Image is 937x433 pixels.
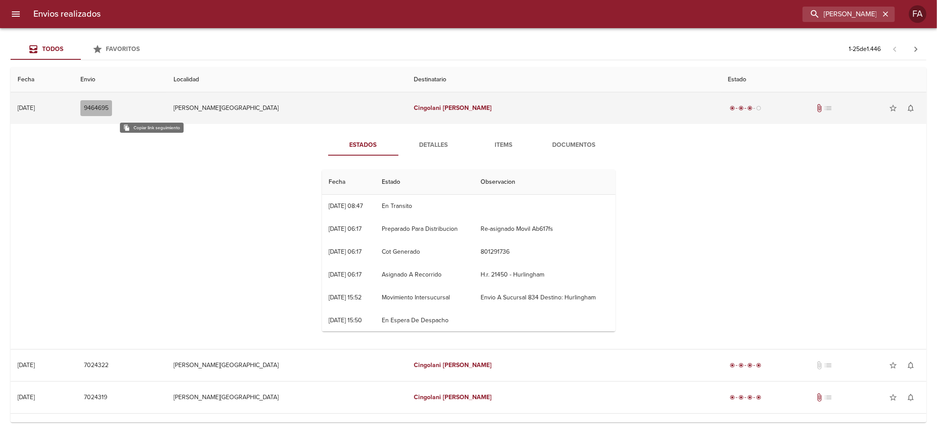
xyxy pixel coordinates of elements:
[166,67,407,92] th: Localidad
[756,106,761,111] span: radio_button_unchecked
[728,361,763,370] div: Entregado
[329,248,362,255] div: [DATE] 06:17
[906,393,915,402] span: notifications_none
[80,357,112,374] button: 7024322
[889,393,897,402] span: star_border
[166,349,407,381] td: [PERSON_NAME][GEOGRAPHIC_DATA]
[884,357,902,374] button: Agregar a favoritos
[375,195,474,218] td: En Transito
[329,317,362,324] div: [DATE] 15:50
[375,286,474,309] td: Movimiento Intersucursal
[747,106,752,111] span: radio_button_checked
[106,45,140,53] span: Favoritos
[747,395,752,400] span: radio_button_checked
[42,45,63,53] span: Todos
[849,45,881,54] p: 1 - 25 de 1.446
[414,393,441,401] em: Cingolani
[166,382,407,413] td: [PERSON_NAME][GEOGRAPHIC_DATA]
[909,5,926,23] div: FA
[756,395,761,400] span: radio_button_checked
[815,393,824,402] span: Tiene documentos adjuntos
[730,363,735,368] span: radio_button_checked
[474,286,615,309] td: Envio A Sucursal 834 Destino: Hurlingham
[84,103,109,114] span: 9464695
[884,389,902,406] button: Agregar a favoritos
[824,104,832,113] span: No tiene pedido asociado
[902,357,919,374] button: Activar notificaciones
[33,7,101,21] h6: Envios realizados
[443,361,492,369] em: [PERSON_NAME]
[738,363,744,368] span: radio_button_checked
[11,67,73,92] th: Fecha
[18,393,35,401] div: [DATE]
[80,100,112,116] button: 9464695
[905,39,926,60] span: Pagina siguiente
[474,218,615,240] td: Re-asignado Movil Ab617fs
[328,135,609,156] div: Tabs detalle de guia
[902,389,919,406] button: Activar notificaciones
[375,263,474,286] td: Asignado A Recorrido
[375,240,474,263] td: Cot Generado
[18,104,35,112] div: [DATE]
[824,393,832,402] span: No tiene pedido asociado
[11,39,151,60] div: Tabs Envios
[728,104,763,113] div: En viaje
[728,393,763,402] div: Entregado
[738,395,744,400] span: radio_button_checked
[747,363,752,368] span: radio_button_checked
[414,104,441,112] em: Cingolani
[322,170,375,195] th: Fecha
[738,106,744,111] span: radio_button_checked
[84,392,107,403] span: 7024319
[906,361,915,370] span: notifications_none
[333,140,393,151] span: Estados
[80,389,111,406] button: 7024319
[329,271,362,278] div: [DATE] 06:17
[329,202,363,210] div: [DATE] 08:47
[889,361,897,370] span: star_border
[474,263,615,286] td: H.r. 21450 - Hurlingham
[474,140,534,151] span: Items
[730,106,735,111] span: radio_button_checked
[407,67,721,92] th: Destinatario
[474,240,615,263] td: 801291736
[803,7,880,22] input: buscar
[815,361,824,370] span: No tiene documentos adjuntos
[889,104,897,113] span: star_border
[18,361,35,369] div: [DATE]
[375,170,474,195] th: Estado
[474,170,615,195] th: Observacion
[375,309,474,332] td: En Espera De Despacho
[166,92,407,124] td: [PERSON_NAME][GEOGRAPHIC_DATA]
[443,393,492,401] em: [PERSON_NAME]
[906,104,915,113] span: notifications_none
[414,361,441,369] em: Cingolani
[5,4,26,25] button: menu
[375,218,474,240] td: Preparado Para Distribucion
[824,361,832,370] span: No tiene pedido asociado
[721,67,926,92] th: Estado
[329,294,362,301] div: [DATE] 15:52
[404,140,463,151] span: Detalles
[73,67,166,92] th: Envio
[84,360,109,371] span: 7024322
[909,5,926,23] div: Abrir información de usuario
[884,44,905,53] span: Pagina anterior
[756,363,761,368] span: radio_button_checked
[329,225,362,233] div: [DATE] 06:17
[544,140,604,151] span: Documentos
[322,170,615,355] table: Tabla de seguimiento
[884,99,902,117] button: Agregar a favoritos
[730,395,735,400] span: radio_button_checked
[902,99,919,117] button: Activar notificaciones
[815,104,824,113] span: Tiene documentos adjuntos
[443,104,492,112] em: [PERSON_NAME]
